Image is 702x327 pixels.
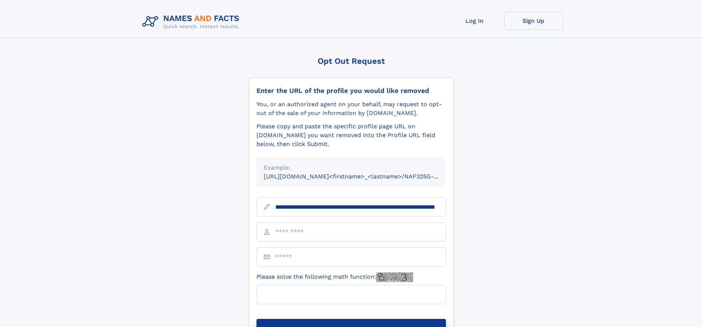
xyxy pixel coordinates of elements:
[256,272,413,282] label: Please solve the following math function:
[139,12,245,32] img: Logo Names and Facts
[264,163,439,172] div: Example:
[256,122,446,149] div: Please copy and paste the specific profile page URL on [DOMAIN_NAME] you want removed into the Pr...
[256,100,446,118] div: You, or an authorized agent on your behalf, may request to opt-out of the sale of your informatio...
[256,87,446,95] div: Enter the URL of the profile you would like removed
[264,173,460,180] small: [URL][DOMAIN_NAME]<firstname>_<lastname>/NAF325G-xxxxxxxx
[445,12,504,30] a: Log In
[504,12,563,30] a: Sign Up
[249,56,454,66] div: Opt Out Request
